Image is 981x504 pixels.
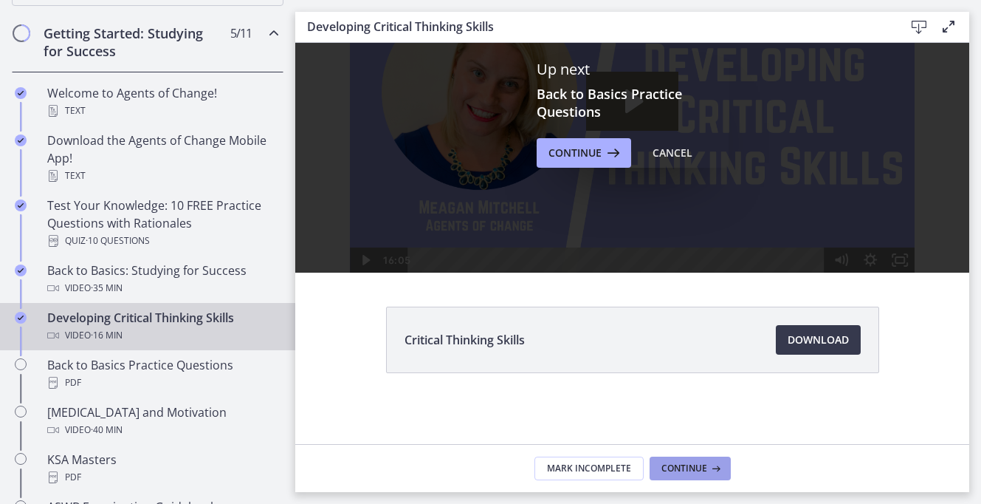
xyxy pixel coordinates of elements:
[547,463,631,474] span: Mark Incomplete
[47,403,278,439] div: [MEDICAL_DATA] and Motivation
[86,232,150,250] span: · 10 Questions
[47,262,278,297] div: Back to Basics: Studying for Success
[590,293,619,318] button: Fullscreen
[230,24,252,42] span: 5 / 11
[653,144,692,162] div: Cancel
[548,144,602,162] span: Continue
[47,167,278,185] div: Text
[47,451,278,486] div: KSA Masters
[661,463,707,474] span: Continue
[47,132,278,185] div: Download the Agents of Change Mobile App!
[47,327,278,344] div: Video
[788,331,849,349] span: Download
[44,24,224,60] h2: Getting Started: Studying for Success
[537,85,729,120] h3: Back to Basics Practice Questions
[91,279,123,297] span: · 35 min
[47,374,278,392] div: PDF
[641,138,704,168] button: Cancel
[47,469,278,486] div: PDF
[307,18,881,35] h3: Developing Critical Thinking Skills
[537,138,631,168] button: Continue
[776,325,861,355] a: Download
[123,293,523,318] div: Playbar
[47,232,278,250] div: Quiz
[15,87,27,99] i: Completed
[91,421,123,439] span: · 40 min
[405,331,525,349] span: Critical Thinking Skills
[560,293,590,318] button: Show settings menu
[47,84,278,120] div: Welcome to Agents of Change!
[15,265,27,276] i: Completed
[537,60,729,79] p: Up next
[47,309,278,344] div: Developing Critical Thinking Skills
[47,197,278,250] div: Test Your Knowledge: 10 FREE Practice Questions with Rationales
[291,117,383,176] button: Play Video: cbe0uvmtov91j64ibpdg.mp4
[55,293,84,318] button: Play Video
[15,134,27,146] i: Completed
[650,457,731,480] button: Continue
[47,356,278,392] div: Back to Basics Practice Questions
[91,327,123,344] span: · 16 min
[534,457,644,480] button: Mark Incomplete
[47,279,278,297] div: Video
[15,200,27,211] i: Completed
[531,293,560,318] button: Mute
[47,421,278,439] div: Video
[47,102,278,120] div: Text
[15,312,27,324] i: Completed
